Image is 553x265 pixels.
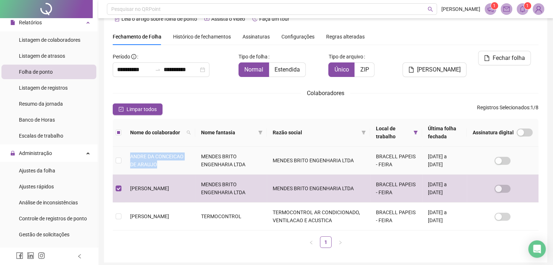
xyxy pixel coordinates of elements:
[19,85,68,91] span: Listagem de registros
[412,123,419,142] span: filter
[130,129,184,136] span: Nome do colaborador
[195,147,267,175] td: MENDES BRITO ENGENHARIA LTDA
[19,232,69,237] span: Gestão de solicitações
[204,16,209,21] span: youtube
[408,67,414,73] span: file
[305,236,317,248] button: left
[417,65,461,74] span: [PERSON_NAME]
[267,147,370,175] td: MENDES BRITO ENGENHARIA LTDA
[493,3,496,8] span: 1
[10,20,15,25] span: file
[487,6,494,12] span: notification
[127,105,157,113] span: Limpar todos
[267,175,370,203] td: MENDES BRITO ENGENHARIA LTDA
[211,16,245,22] span: Assista o vídeo
[130,213,169,219] span: [PERSON_NAME]
[155,67,161,73] span: to
[130,185,169,191] span: [PERSON_NAME]
[533,4,544,15] img: 81675
[252,16,257,21] span: history
[370,203,422,231] td: BRACELL PAPEIS - FEIRA
[334,236,346,248] li: Próxima página
[281,34,314,39] span: Configurações
[185,127,192,138] span: search
[526,3,529,8] span: 1
[370,175,422,203] td: BRACELL PAPEIS - FEIRA
[519,6,526,12] span: bell
[19,216,87,221] span: Controle de registros de ponto
[413,130,418,135] span: filter
[491,2,498,9] sup: 1
[258,130,263,135] span: filter
[376,125,411,140] span: Local de trabalho
[19,37,80,43] span: Listagem de colaboradores
[243,34,270,39] span: Assinaturas
[477,105,529,110] span: Registros Selecionados
[528,240,546,258] div: Open Intercom Messenger
[478,51,531,65] button: Fechar folha
[422,175,467,203] td: [DATE] a [DATE]
[244,66,263,73] span: Normal
[305,236,317,248] li: Página anterior
[19,20,42,25] span: Relatórios
[402,62,466,77] button: [PERSON_NAME]
[130,154,184,167] span: ANDRE DA CONCEICAO DE ARAUJO
[334,236,346,248] button: right
[195,175,267,203] td: MENDES BRITO ENGENHARIA LTDA
[257,127,264,138] span: filter
[10,151,15,156] span: lock
[19,53,65,59] span: Listagem de atrasos
[320,236,332,248] li: 1
[275,66,300,73] span: Estendida
[19,200,78,205] span: Análise de inconsistências
[422,147,467,175] td: [DATE] a [DATE]
[259,16,289,22] span: Faça um tour
[19,133,63,139] span: Escalas de trabalho
[328,53,363,61] span: Tipo de arquivo
[19,184,54,189] span: Ajustes rápidos
[309,240,313,245] span: left
[19,150,52,156] span: Administração
[320,237,331,248] a: 1
[428,7,433,12] span: search
[115,16,120,21] span: file-text
[524,2,531,9] sup: 1
[201,129,255,136] span: Nome fantasia
[131,54,136,59] span: info-circle
[493,54,525,62] span: Fechar folha
[484,55,490,61] span: file
[307,90,344,97] span: Colaboradores
[360,66,369,73] span: ZIP
[16,252,23,259] span: facebook
[119,107,124,112] span: check-square
[19,101,63,107] span: Resumo da jornada
[155,67,161,73] span: swap-right
[334,66,349,73] span: Único
[422,119,467,147] th: Última folha fechada
[239,53,268,61] span: Tipo de folha
[360,127,367,138] span: filter
[173,34,231,40] span: Histórico de fechamentos
[326,34,365,39] span: Regras alteradas
[370,147,422,175] td: BRACELL PAPEIS - FEIRA
[361,130,366,135] span: filter
[273,129,358,136] span: Razão social
[121,16,197,22] span: Leia o artigo sobre folha de ponto
[503,6,510,12] span: mail
[113,103,163,115] button: Limpar todos
[477,103,538,115] span: : 1 / 8
[113,54,130,60] span: Período
[422,203,467,231] td: [DATE] a [DATE]
[113,34,161,40] span: Fechamento de Folha
[19,168,55,174] span: Ajustes da folha
[27,252,34,259] span: linkedin
[195,203,267,231] td: TERMOCONTROL
[38,252,45,259] span: instagram
[338,240,342,245] span: right
[77,254,82,259] span: left
[473,129,514,136] span: Assinatura digital
[441,5,480,13] span: [PERSON_NAME]
[187,130,191,135] span: search
[19,69,53,75] span: Folha de ponto
[19,117,55,123] span: Banco de Horas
